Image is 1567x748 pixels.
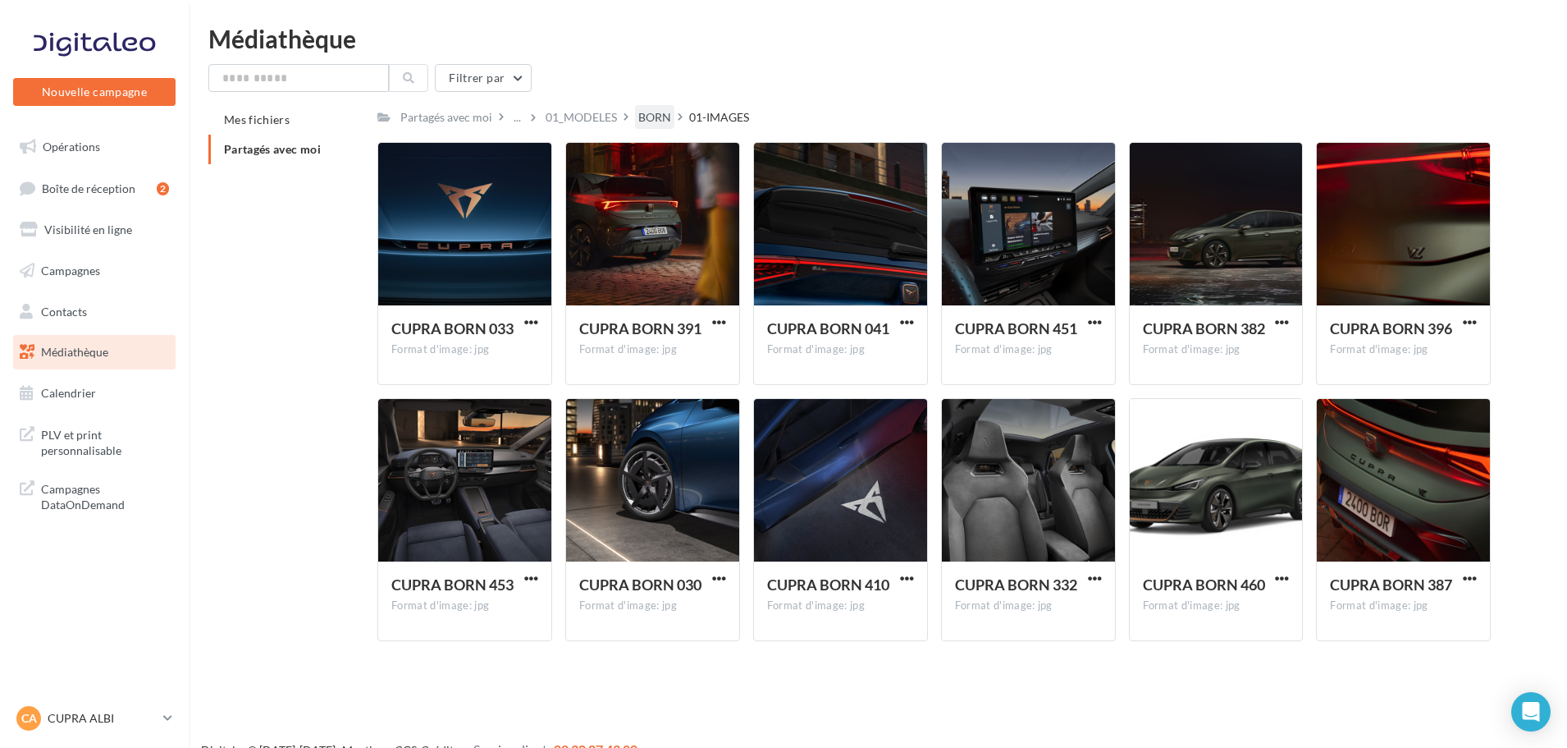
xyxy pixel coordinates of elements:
a: Campagnes [10,254,179,288]
span: CUPRA BORN 033 [391,319,514,337]
p: CUPRA ALBI [48,710,157,727]
a: Calendrier [10,376,179,411]
a: Campagnes DataOnDemand [10,471,179,520]
div: Format d'image: jpg [579,342,726,357]
a: Médiathèque [10,335,179,369]
span: CUPRA BORN 453 [391,576,514,594]
div: Format d'image: jpg [1330,599,1477,613]
span: CUPRA BORN 410 [767,576,889,594]
div: Format d'image: jpg [1143,342,1290,357]
span: CUPRA BORN 041 [767,319,889,337]
a: Opérations [10,130,179,164]
span: Calendrier [41,386,96,400]
div: Partagés avec moi [400,109,492,126]
span: CUPRA BORN 460 [1143,576,1265,594]
div: Format d'image: jpg [955,599,1102,613]
div: Format d'image: jpg [391,599,538,613]
a: Contacts [10,295,179,329]
a: Visibilité en ligne [10,213,179,247]
div: ... [510,106,524,129]
div: Format d'image: jpg [955,342,1102,357]
div: Format d'image: jpg [391,342,538,357]
div: 01-IMAGES [689,109,749,126]
span: CUPRA BORN 030 [579,576,701,594]
span: CUPRA BORN 396 [1330,319,1452,337]
div: 2 [157,182,169,195]
span: CUPRA BORN 382 [1143,319,1265,337]
div: Format d'image: jpg [1330,342,1477,357]
span: Médiathèque [41,345,108,359]
span: CUPRA BORN 391 [579,319,701,337]
span: Partagés avec moi [224,142,321,156]
a: CA CUPRA ALBI [13,703,176,734]
span: CUPRA BORN 332 [955,576,1077,594]
a: PLV et print personnalisable [10,417,179,466]
a: Boîte de réception2 [10,171,179,206]
span: Opérations [43,140,100,154]
span: CA [21,710,37,727]
span: Mes fichiers [224,112,290,126]
div: Format d'image: jpg [579,599,726,613]
span: CUPRA BORN 451 [955,319,1077,337]
span: Campagnes [41,264,100,278]
div: Format d'image: jpg [767,342,914,357]
span: Visibilité en ligne [44,223,132,236]
div: Format d'image: jpg [1143,599,1290,613]
button: Filtrer par [435,64,532,92]
div: Open Intercom Messenger [1511,692,1551,732]
div: Format d'image: jpg [767,599,914,613]
span: Contacts [41,304,87,318]
div: 01_MODELES [546,109,617,126]
span: PLV et print personnalisable [41,424,169,459]
span: Boîte de réception [42,181,135,195]
div: Médiathèque [208,26,1547,51]
button: Nouvelle campagne [13,78,176,106]
span: Campagnes DataOnDemand [41,478,169,513]
div: BORN [638,109,671,126]
span: CUPRA BORN 387 [1330,576,1452,594]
